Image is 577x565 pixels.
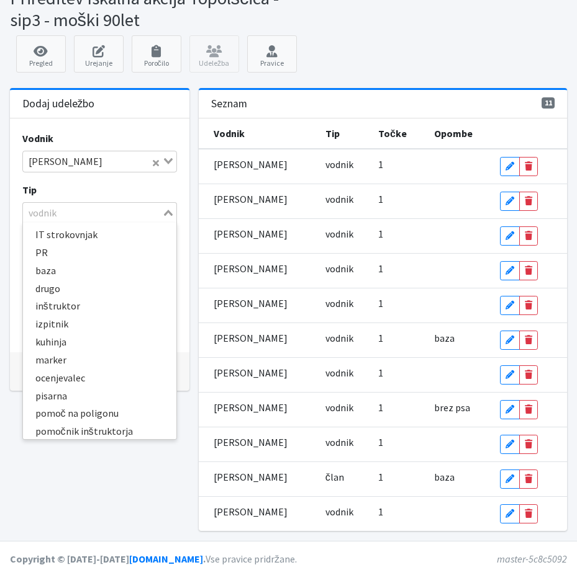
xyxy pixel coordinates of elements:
span: vodnik [325,401,353,414]
span: 1 [378,505,383,518]
span: vodnik [325,228,353,240]
input: Search for option [107,154,150,169]
td: [PERSON_NAME] [199,497,318,532]
span: [PERSON_NAME] [25,154,106,169]
h3: Seznam [211,97,247,110]
span: 1 [378,262,383,275]
span: 1 [378,193,383,205]
span: vodnik [325,158,353,171]
span: 1 [378,436,383,448]
td: [PERSON_NAME] [199,254,318,288]
td: [PERSON_NAME] [199,427,318,462]
button: Clear Selected [153,154,159,169]
th: Točke [371,118,427,149]
span: baza [434,471,455,483]
span: vodnik [325,332,353,344]
label: Opombe [22,287,61,301]
td: [PERSON_NAME] [199,323,318,358]
span: baza [434,332,455,344]
button: Shrani [22,360,66,383]
label: Tip [22,182,37,197]
em: master-5c8c5092 [497,553,567,565]
label: Vodnik [22,131,53,146]
td: [PERSON_NAME] [199,358,318,393]
a: Poročilo [132,35,181,73]
span: brez psa [434,401,470,414]
input: Search for option [24,205,161,220]
span: vodnik [325,367,353,379]
div: Search for option [22,202,177,223]
th: Vodnik [199,118,318,149]
td: [PERSON_NAME] [199,149,318,184]
span: 11 [542,97,555,109]
a: Pregled [16,35,66,73]
span: 1 [378,297,383,309]
th: Tip [318,118,371,149]
td: [PERSON_NAME] [199,462,318,497]
span: vodnik [325,505,353,518]
span: 1 [378,471,383,483]
h3: Dodaj udeležbo [22,97,95,110]
td: [PERSON_NAME] [199,393,318,427]
span: 1 [378,401,383,414]
a: Pravice [247,35,297,73]
span: 1 [378,228,383,240]
div: Search for option [22,151,177,172]
th: Opombe [427,118,493,149]
span: vodnik [325,436,353,448]
a: [DOMAIN_NAME] [129,553,203,565]
span: 1 [378,158,383,171]
td: [PERSON_NAME] [199,288,318,323]
td: [PERSON_NAME] [199,184,318,219]
span: član [325,471,344,483]
strong: Copyright © [DATE]-[DATE] . [10,553,206,565]
span: vodnik [325,262,353,275]
label: Točke [22,233,51,248]
span: 1 [378,367,383,379]
span: vodnik [325,193,353,205]
span: 1 [378,332,383,344]
a: Urejanje [74,35,124,73]
td: [PERSON_NAME] [199,219,318,254]
span: vodnik [325,297,353,309]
